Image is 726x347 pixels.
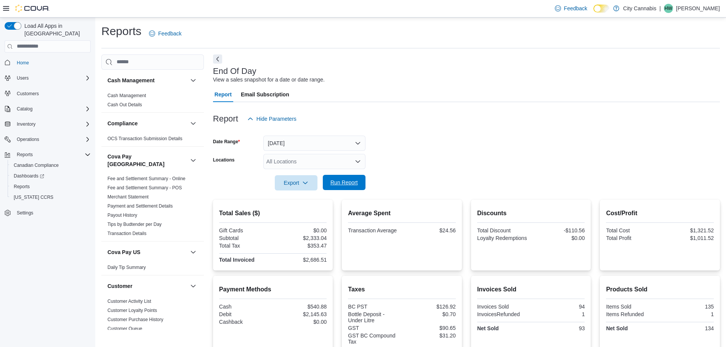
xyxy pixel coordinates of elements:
[107,248,187,256] button: Cova Pay US
[219,257,255,263] strong: Total Invoiced
[107,248,140,256] h3: Cova Pay US
[107,194,149,200] a: Merchant Statement
[14,104,91,114] span: Catalog
[107,136,183,141] a: OCS Transaction Submission Details
[107,77,187,84] button: Cash Management
[107,120,187,127] button: Compliance
[101,134,204,146] div: Compliance
[107,176,186,182] span: Fee and Settlement Summary - Online
[11,161,62,170] a: Canadian Compliance
[11,171,47,181] a: Dashboards
[532,325,585,331] div: 93
[274,235,327,241] div: $2,333.04
[348,325,400,331] div: GST
[477,209,585,218] h2: Discounts
[101,174,204,241] div: Cova Pay [GEOGRAPHIC_DATA]
[189,248,198,257] button: Cova Pay US
[107,203,173,209] a: Payment and Settlement Details
[274,257,327,263] div: $2,686.51
[107,230,146,237] span: Transaction Details
[107,282,187,290] button: Customer
[107,317,163,323] span: Customer Purchase History
[662,235,714,241] div: $1,011.52
[274,243,327,249] div: $353.47
[404,304,456,310] div: $126.92
[8,192,94,203] button: [US_STATE] CCRS
[323,175,365,190] button: Run Report
[477,304,529,310] div: Invoices Sold
[274,304,327,310] div: $540.88
[14,184,30,190] span: Reports
[274,319,327,325] div: $0.00
[348,285,456,294] h2: Taxes
[593,5,609,13] input: Dark Mode
[404,311,456,317] div: $0.70
[477,227,529,233] div: Total Discount
[274,227,327,233] div: $0.00
[8,171,94,181] a: Dashboards
[14,150,91,159] span: Reports
[107,185,182,191] span: Fee and Settlement Summary - POS
[664,4,673,13] div: Haoyi Wang
[2,149,94,160] button: Reports
[355,158,361,165] button: Open list of options
[107,153,187,168] button: Cova Pay [GEOGRAPHIC_DATA]
[17,136,39,142] span: Operations
[606,235,658,241] div: Total Profit
[107,326,142,332] span: Customer Queue
[17,91,39,97] span: Customers
[107,176,186,181] a: Fee and Settlement Summary - Online
[8,160,94,171] button: Canadian Compliance
[107,136,183,142] span: OCS Transaction Submission Details
[348,311,400,323] div: Bottle Deposit - Under Litre
[107,231,146,236] a: Transaction Details
[107,221,162,227] span: Tips by Budtender per Day
[146,26,184,41] a: Feedback
[275,175,317,190] button: Export
[256,115,296,123] span: Hide Parameters
[107,102,142,107] a: Cash Out Details
[665,4,672,13] span: HW
[14,74,32,83] button: Users
[14,135,91,144] span: Operations
[189,119,198,128] button: Compliance
[215,87,232,102] span: Report
[107,203,173,209] span: Payment and Settlement Details
[330,179,358,186] span: Run Report
[14,150,36,159] button: Reports
[213,114,238,123] h3: Report
[189,156,198,165] button: Cova Pay [GEOGRAPHIC_DATA]
[219,319,271,325] div: Cashback
[107,298,151,304] span: Customer Activity List
[532,304,585,310] div: 94
[606,285,714,294] h2: Products Sold
[11,161,91,170] span: Canadian Compliance
[189,76,198,85] button: Cash Management
[11,171,91,181] span: Dashboards
[101,24,141,39] h1: Reports
[279,175,313,190] span: Export
[219,209,327,218] h2: Total Sales ($)
[348,333,400,345] div: GST BC Compound Tax
[14,120,38,129] button: Inventory
[17,210,33,216] span: Settings
[213,54,222,64] button: Next
[11,193,91,202] span: Washington CCRS
[2,134,94,145] button: Operations
[564,5,587,12] span: Feedback
[552,1,590,16] a: Feedback
[606,304,658,310] div: Items Sold
[532,227,585,233] div: -$110.56
[2,57,94,68] button: Home
[213,76,325,84] div: View a sales snapshot for a date or date range.
[263,136,365,151] button: [DATE]
[244,111,300,126] button: Hide Parameters
[107,212,137,218] span: Payout History
[219,285,327,294] h2: Payment Methods
[15,5,50,12] img: Cova
[189,281,198,291] button: Customer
